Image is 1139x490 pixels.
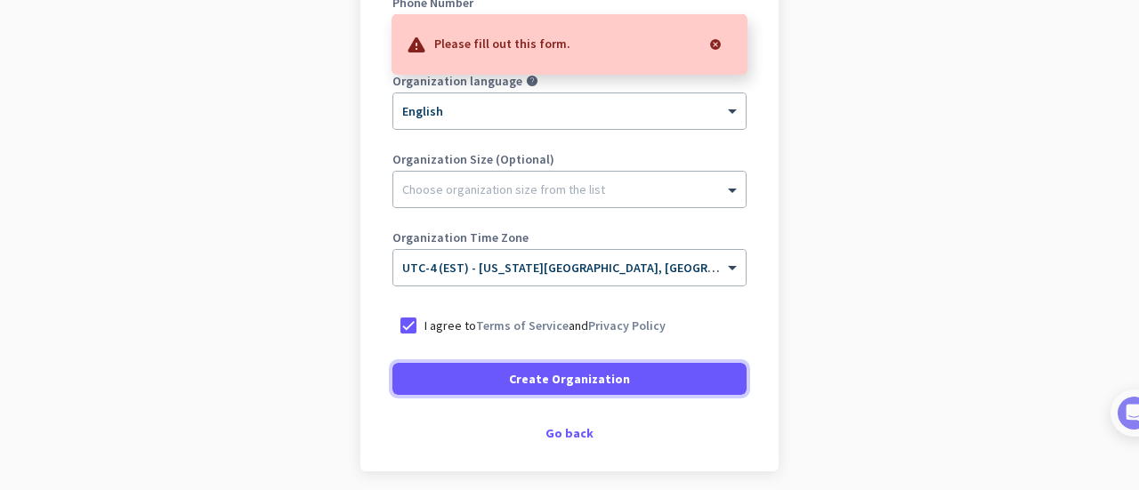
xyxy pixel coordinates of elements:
div: Go back [392,427,747,439]
span: Create Organization [509,370,630,388]
label: Organization Size (Optional) [392,153,747,165]
a: Privacy Policy [588,317,666,333]
i: help [526,75,538,87]
button: Create Organization [392,363,747,395]
label: Organization language [392,75,522,87]
label: Organization Time Zone [392,231,747,244]
p: Please fill out this form. [434,34,570,52]
a: Terms of Service [476,317,569,333]
p: I agree to and [424,317,666,334]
